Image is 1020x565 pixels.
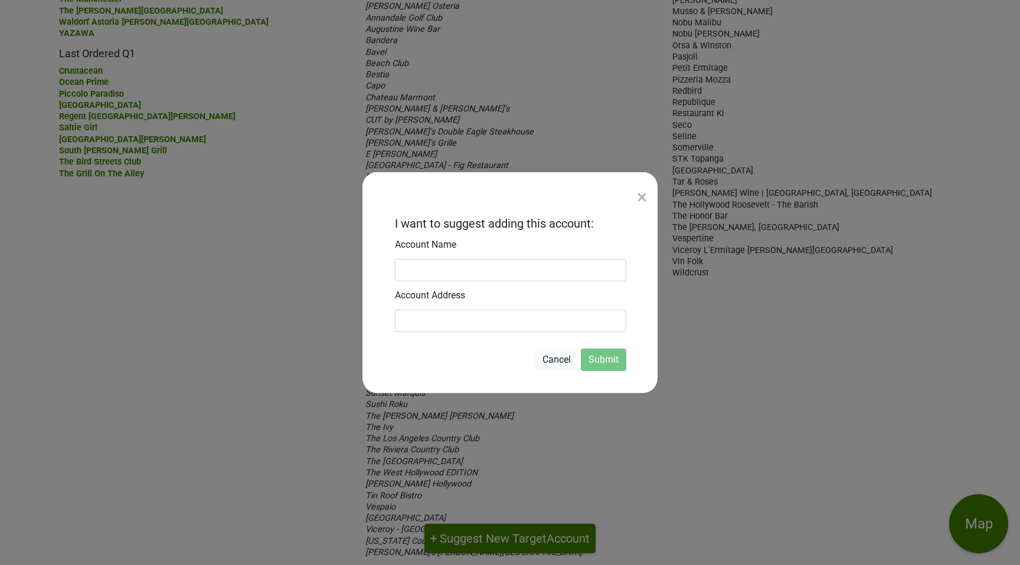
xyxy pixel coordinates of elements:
[395,238,456,252] label: Account Name
[395,288,465,303] label: Account Address
[581,349,626,371] button: Submit
[395,216,594,231] h2: I want to suggest adding this account:
[535,349,578,371] button: Cancel
[637,183,647,211] div: ×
